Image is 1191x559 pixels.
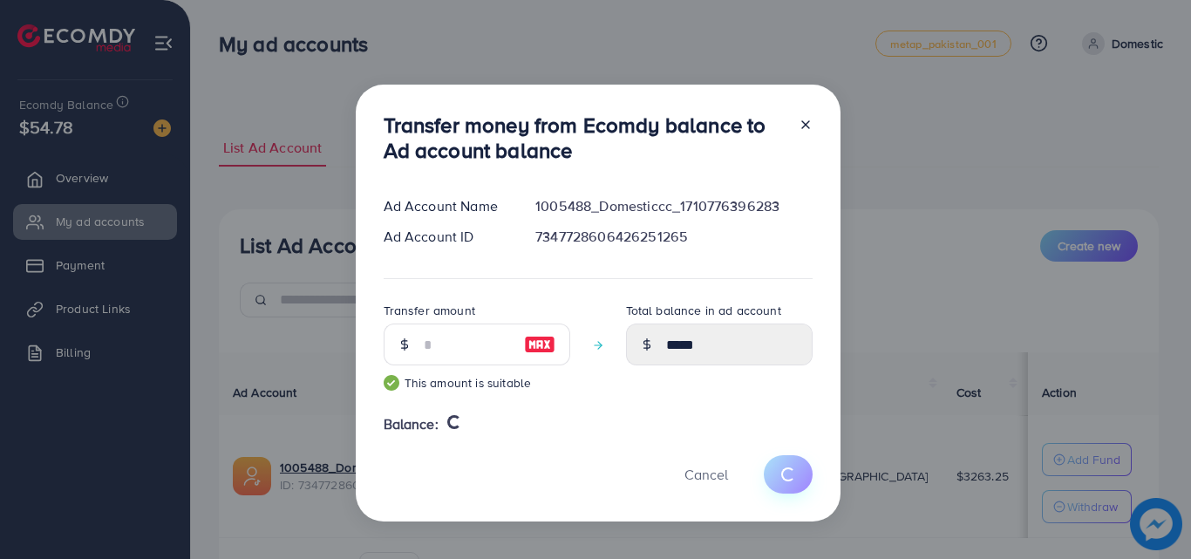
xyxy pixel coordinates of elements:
[384,375,399,391] img: guide
[384,302,475,319] label: Transfer amount
[370,196,522,216] div: Ad Account Name
[521,196,826,216] div: 1005488_Domesticcc_1710776396283
[521,227,826,247] div: 7347728606426251265
[384,374,570,392] small: This amount is suitable
[663,455,750,493] button: Cancel
[626,302,781,319] label: Total balance in ad account
[384,112,785,163] h3: Transfer money from Ecomdy balance to Ad account balance
[524,334,555,355] img: image
[370,227,522,247] div: Ad Account ID
[684,465,728,484] span: Cancel
[384,414,439,434] span: Balance:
